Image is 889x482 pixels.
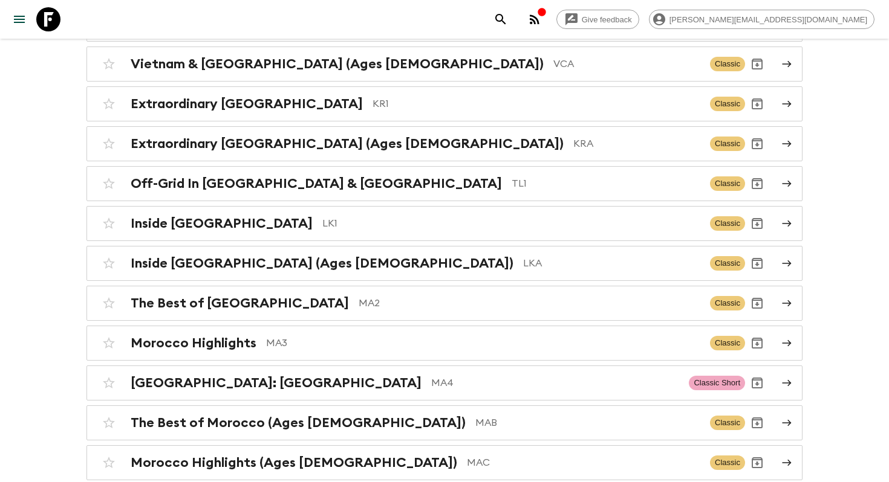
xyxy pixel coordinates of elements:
button: Archive [745,331,769,355]
a: Inside [GEOGRAPHIC_DATA] (Ages [DEMOGRAPHIC_DATA])LKAClassicArchive [86,246,803,281]
h2: Vietnam & [GEOGRAPHIC_DATA] (Ages [DEMOGRAPHIC_DATA]) [131,56,544,72]
button: Archive [745,52,769,76]
span: Classic [710,216,745,231]
span: Classic [710,137,745,151]
a: [GEOGRAPHIC_DATA]: [GEOGRAPHIC_DATA]MA4Classic ShortArchive [86,365,803,400]
h2: Extraordinary [GEOGRAPHIC_DATA] [131,96,363,112]
h2: Off-Grid In [GEOGRAPHIC_DATA] & [GEOGRAPHIC_DATA] [131,176,502,191]
p: VCA [553,57,700,71]
a: Morocco Highlights (Ages [DEMOGRAPHIC_DATA])MACClassicArchive [86,445,803,480]
span: Classic [710,97,745,111]
button: Archive [745,251,769,275]
a: Off-Grid In [GEOGRAPHIC_DATA] & [GEOGRAPHIC_DATA]TL1ClassicArchive [86,166,803,201]
button: Archive [745,211,769,236]
span: Classic [710,296,745,310]
p: LKA [523,256,700,271]
a: Extraordinary [GEOGRAPHIC_DATA]KR1ClassicArchive [86,86,803,121]
button: Archive [745,132,769,156]
span: Give feedback [575,15,639,24]
p: MAB [475,416,700,430]
h2: The Best of Morocco (Ages [DEMOGRAPHIC_DATA]) [131,415,466,431]
p: KRA [573,137,700,151]
span: Classic [710,416,745,430]
button: Archive [745,411,769,435]
a: Extraordinary [GEOGRAPHIC_DATA] (Ages [DEMOGRAPHIC_DATA])KRAClassicArchive [86,126,803,161]
a: The Best of [GEOGRAPHIC_DATA]MA2ClassicArchive [86,286,803,321]
p: MA2 [359,296,700,310]
a: Give feedback [556,10,639,29]
p: MAC [467,455,700,470]
h2: [GEOGRAPHIC_DATA]: [GEOGRAPHIC_DATA] [131,375,422,391]
button: Archive [745,92,769,116]
a: Morocco HighlightsMA3ClassicArchive [86,326,803,361]
span: Classic [710,57,745,71]
p: TL1 [512,176,700,191]
h2: The Best of [GEOGRAPHIC_DATA] [131,295,349,311]
p: KR1 [373,97,700,111]
button: Archive [745,172,769,196]
h2: Morocco Highlights [131,335,256,351]
span: Classic [710,336,745,350]
button: Archive [745,451,769,475]
p: MA3 [266,336,700,350]
h2: Extraordinary [GEOGRAPHIC_DATA] (Ages [DEMOGRAPHIC_DATA]) [131,136,564,152]
p: LK1 [322,216,700,231]
div: [PERSON_NAME][EMAIL_ADDRESS][DOMAIN_NAME] [649,10,874,29]
a: Vietnam & [GEOGRAPHIC_DATA] (Ages [DEMOGRAPHIC_DATA])VCAClassicArchive [86,47,803,82]
span: Classic [710,176,745,191]
span: Classic [710,256,745,271]
span: Classic [710,455,745,470]
button: search adventures [489,7,513,31]
h2: Inside [GEOGRAPHIC_DATA] [131,216,313,231]
button: Archive [745,371,769,395]
span: [PERSON_NAME][EMAIL_ADDRESS][DOMAIN_NAME] [663,15,874,24]
button: menu [7,7,31,31]
h2: Morocco Highlights (Ages [DEMOGRAPHIC_DATA]) [131,455,457,471]
a: The Best of Morocco (Ages [DEMOGRAPHIC_DATA])MABClassicArchive [86,405,803,440]
p: MA4 [431,376,679,390]
button: Archive [745,291,769,315]
span: Classic Short [689,376,745,390]
a: Inside [GEOGRAPHIC_DATA]LK1ClassicArchive [86,206,803,241]
h2: Inside [GEOGRAPHIC_DATA] (Ages [DEMOGRAPHIC_DATA]) [131,255,513,271]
